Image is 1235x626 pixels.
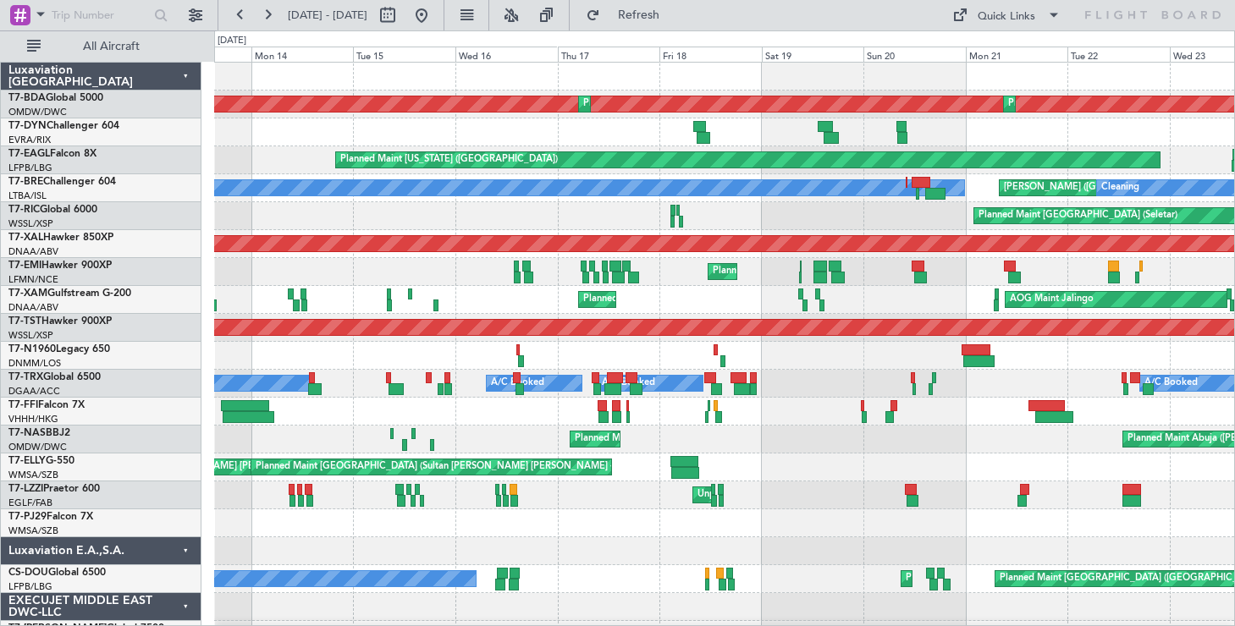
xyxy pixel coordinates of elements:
[8,149,96,159] a: T7-EAGLFalcon 8X
[8,456,46,466] span: T7-ELLY
[575,426,765,452] div: Planned Maint Abuja ([PERSON_NAME] Intl)
[978,8,1035,25] div: Quick Links
[583,287,774,312] div: Planned Maint Abuja ([PERSON_NAME] Intl)
[604,9,675,21] span: Refresh
[1101,175,1139,200] div: Cleaning
[19,33,184,60] button: All Aircraft
[8,273,58,286] a: LFMN/NCE
[8,106,67,118] a: OMDW/DWC
[455,47,558,62] div: Wed 16
[8,93,46,103] span: T7-BDA
[8,233,43,243] span: T7-XAL
[8,261,112,271] a: T7-EMIHawker 900XP
[8,372,43,382] span: T7-TRX
[713,259,810,284] div: Planned Maint Chester
[8,301,58,314] a: DNAA/ABV
[8,512,93,522] a: T7-PJ29Falcon 7X
[8,568,106,578] a: CS-DOUGlobal 6500
[218,34,246,48] div: [DATE]
[491,371,544,396] div: A/C Booked
[659,47,762,62] div: Fri 18
[8,413,58,426] a: VHHH/HKG
[8,217,53,230] a: WSSL/XSP
[8,162,52,174] a: LFPB/LBG
[44,41,179,52] span: All Aircraft
[8,441,67,453] a: OMDW/DWC
[8,469,58,481] a: WMSA/SZB
[8,568,48,578] span: CS-DOU
[8,288,131,299] a: T7-XAMGulfstream G-200
[8,316,112,327] a: T7-TSTHawker 900XP
[8,456,74,466] a: T7-ELLYG-550
[979,203,1177,228] div: Planned Maint [GEOGRAPHIC_DATA] (Seletar)
[8,288,47,299] span: T7-XAM
[8,121,119,131] a: T7-DYNChallenger 604
[8,329,53,342] a: WSSL/XSP
[8,484,100,494] a: T7-LZZIPraetor 600
[8,245,58,258] a: DNAA/ABV
[8,134,51,146] a: EVRA/RIX
[697,482,976,508] div: Unplanned Maint [GEOGRAPHIC_DATA] ([GEOGRAPHIC_DATA])
[1008,91,1175,117] div: Planned Maint Dubai (Al Maktoum Intl)
[8,428,46,438] span: T7-NAS
[8,149,50,159] span: T7-EAGL
[8,344,110,354] a: T7-N1960Legacy 650
[1144,371,1198,396] div: A/C Booked
[583,91,750,117] div: Planned Maint Dubai (Al Maktoum Intl)
[8,372,101,382] a: T7-TRXGlobal 6500
[256,454,650,480] div: Planned Maint [GEOGRAPHIC_DATA] (Sultan [PERSON_NAME] [PERSON_NAME] - Subang)
[966,47,1068,62] div: Mon 21
[8,400,38,410] span: T7-FFI
[8,344,56,354] span: T7-N1960
[8,93,103,103] a: T7-BDAGlobal 5000
[8,261,41,271] span: T7-EMI
[1010,287,1094,312] div: AOG Maint Jalingo
[8,177,116,187] a: T7-BREChallenger 604
[8,524,58,537] a: WMSA/SZB
[944,2,1069,29] button: Quick Links
[8,316,41,327] span: T7-TST
[863,47,966,62] div: Sun 20
[8,189,47,202] a: LTBA/ISL
[906,566,1172,591] div: Planned Maint [GEOGRAPHIC_DATA] ([GEOGRAPHIC_DATA])
[8,205,97,215] a: T7-RICGlobal 6000
[578,2,680,29] button: Refresh
[8,512,47,522] span: T7-PJ29
[602,371,655,396] div: A/C Booked
[8,497,52,509] a: EGLF/FAB
[340,147,558,173] div: Planned Maint [US_STATE] ([GEOGRAPHIC_DATA])
[1067,47,1170,62] div: Tue 22
[52,3,149,28] input: Trip Number
[558,47,660,62] div: Thu 17
[8,357,61,370] a: DNMM/LOS
[8,580,52,593] a: LFPB/LBG
[8,400,85,410] a: T7-FFIFalcon 7X
[8,121,47,131] span: T7-DYN
[8,385,60,398] a: DGAA/ACC
[8,205,40,215] span: T7-RIC
[8,428,70,438] a: T7-NASBBJ2
[353,47,455,62] div: Tue 15
[8,233,113,243] a: T7-XALHawker 850XP
[288,8,367,23] span: [DATE] - [DATE]
[8,177,43,187] span: T7-BRE
[251,47,354,62] div: Mon 14
[8,484,43,494] span: T7-LZZI
[762,47,864,62] div: Sat 19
